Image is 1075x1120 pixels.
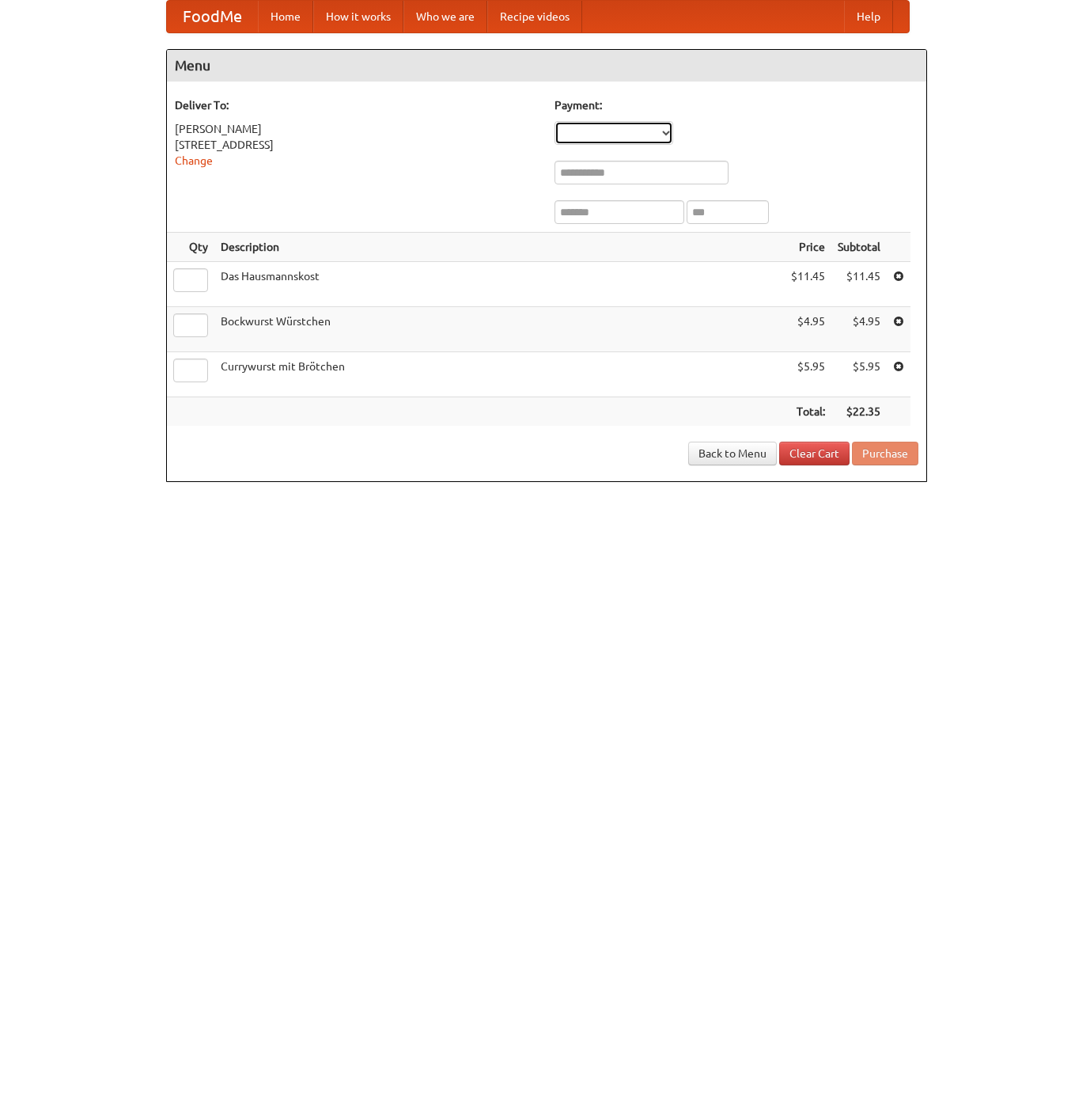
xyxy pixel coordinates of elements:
[175,121,539,137] div: [PERSON_NAME]
[175,97,539,113] h5: Deliver To:
[831,233,887,262] th: Subtotal
[831,397,887,427] th: $22.35
[831,352,887,397] td: $5.95
[688,442,777,465] a: Back to Menu
[214,233,785,262] th: Description
[258,1,313,32] a: Home
[831,307,887,352] td: $4.95
[313,1,403,32] a: How it works
[167,233,214,262] th: Qty
[844,1,893,32] a: Help
[831,262,887,307] td: $11.45
[214,307,785,352] td: Bockwurst Würstchen
[785,233,831,262] th: Price
[785,397,831,427] th: Total:
[852,442,918,465] button: Purchase
[487,1,582,32] a: Recipe videos
[403,1,487,32] a: Who we are
[779,442,850,465] a: Clear Cart
[555,97,918,113] h5: Payment:
[214,262,785,307] td: Das Hausmannskost
[785,262,831,307] td: $11.45
[785,352,831,397] td: $5.95
[167,50,926,82] h4: Menu
[175,154,213,167] a: Change
[175,137,539,153] div: [STREET_ADDRESS]
[785,307,831,352] td: $4.95
[167,1,258,32] a: FoodMe
[214,352,785,397] td: Currywurst mit Brötchen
